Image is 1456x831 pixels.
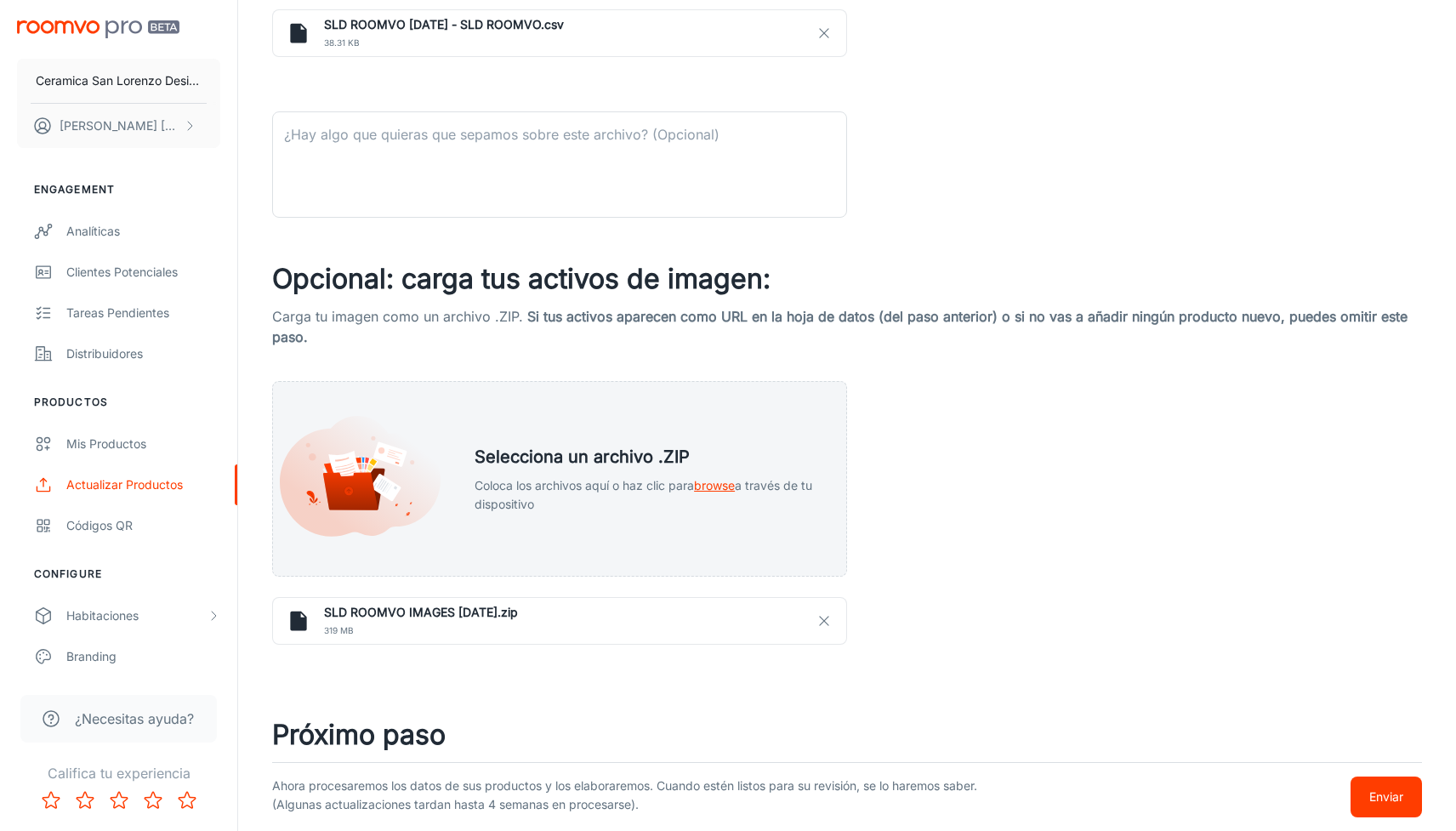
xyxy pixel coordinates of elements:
p: Califica tu experiencia [14,763,224,783]
p: Carga tu imagen como un archivo .ZIP. [272,306,1422,347]
div: Branding [66,647,220,666]
div: Distribuidores [66,344,220,363]
button: [PERSON_NAME] [PERSON_NAME] [17,104,220,148]
button: Rate 2 star [68,783,102,817]
div: Selecciona un archivo .ZIPColoca los archivos aquí o haz clic parabrowsea través de tu dispositivo [272,381,847,577]
span: 319 MB [324,622,833,639]
img: Roomvo PRO Beta [17,20,179,38]
p: Coloca los archivos aquí o haz clic para a través de tu dispositivo [475,476,819,514]
p: Enviar [1369,788,1403,806]
div: Actualizar productos [66,475,220,494]
p: Ceramica San Lorenzo Design [36,71,202,90]
button: Rate 4 star [136,783,170,817]
h6: SLD ROOMVO IMAGES [DATE].zip [324,603,833,622]
span: 38.31 kB [324,34,833,51]
h3: Próximo paso [272,714,1422,755]
h6: SLD ROOMVO [DATE] - SLD ROOMVO.csv [324,15,833,34]
span: Si tus activos aparecen como URL en la hoja de datos (del paso anterior) o si no vas a añadir nin... [272,308,1408,345]
h3: Opcional: carga tus activos de imagen: [272,259,1422,299]
button: Enviar [1351,777,1422,817]
span: browse [694,478,735,492]
button: Rate 1 star [34,783,68,817]
div: Códigos QR [66,516,220,535]
button: Ceramica San Lorenzo Design [17,59,220,103]
span: ¿Necesitas ayuda? [75,709,194,729]
p: [PERSON_NAME] [PERSON_NAME] [60,117,179,135]
p: Ahora procesaremos los datos de sus productos y los elaboraremos. Cuando estén listos para su rev... [272,777,1020,817]
div: Analíticas [66,222,220,241]
button: Rate 3 star [102,783,136,817]
h5: Selecciona un archivo .ZIP [475,444,819,470]
div: Clientes potenciales [66,263,220,282]
button: Rate 5 star [170,783,204,817]
div: Habitaciones [66,606,207,625]
div: Mis productos [66,435,220,453]
div: Tareas pendientes [66,304,220,322]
